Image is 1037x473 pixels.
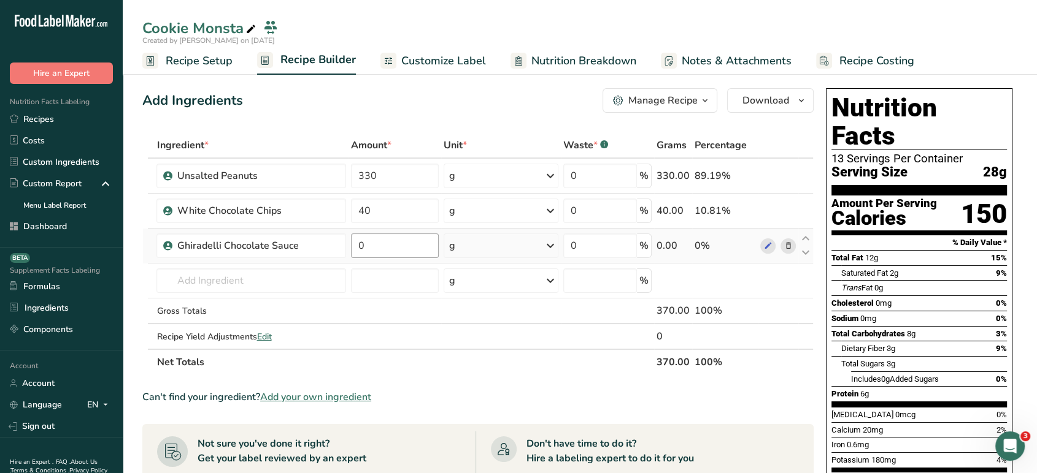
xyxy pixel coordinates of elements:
span: 20mg [863,425,883,434]
span: 6g [860,389,869,398]
a: FAQ . [56,458,71,466]
span: Serving Size [831,165,908,180]
div: 0 [657,329,690,344]
span: Calcium [831,425,861,434]
th: Net Totals [154,349,654,374]
span: Grams [657,138,687,153]
span: 9% [996,344,1007,353]
div: Gross Totals [156,305,346,317]
div: Manage Recipe [628,93,698,108]
span: Amount [351,138,391,153]
span: 8g [907,329,916,338]
a: Customize Label [380,47,486,75]
div: 100% [695,303,755,318]
span: Potassium [831,455,869,464]
span: Recipe Costing [839,53,914,69]
span: 0.6mg [847,440,869,449]
div: Add Ingredients [142,91,243,111]
span: Saturated Fat [841,268,888,278]
input: Add Ingredient [156,268,346,293]
span: Unit [444,138,467,153]
th: 100% [692,349,758,374]
span: 0% [996,374,1007,384]
span: 28g [983,165,1007,180]
div: 330.00 [657,168,690,183]
span: Percentage [695,138,747,153]
section: % Daily Value * [831,235,1007,250]
div: 13 Servings Per Container [831,153,1007,165]
div: Unsalted Peanuts [177,168,330,183]
div: 10.81% [695,203,755,218]
div: Recipe Yield Adjustments [156,330,346,343]
span: Fat [841,283,873,292]
span: 0g [881,374,890,384]
span: Protein [831,389,858,398]
span: Sodium [831,314,858,323]
div: 370.00 [657,303,690,318]
span: 3g [887,359,895,368]
span: 0% [996,314,1007,323]
span: 0% [997,410,1007,419]
span: 3 [1020,431,1030,441]
iframe: Intercom live chat [995,431,1025,461]
span: 9% [996,268,1007,278]
span: Add your own ingredient [260,390,371,404]
div: g [449,238,455,253]
span: 0mg [876,298,892,308]
span: Edit [256,331,271,342]
button: Manage Recipe [603,88,717,113]
span: Ingredient [156,138,208,153]
i: Trans [841,283,862,292]
span: Nutrition Breakdown [531,53,636,69]
span: 3% [996,329,1007,338]
a: Recipe Costing [816,47,914,75]
div: g [449,168,455,183]
span: Customize Label [401,53,486,69]
span: Dietary Fiber [841,344,885,353]
span: Includes Added Sugars [851,374,939,384]
a: Language [10,394,62,415]
div: Don't have time to do it? Hire a labeling expert to do it for you [526,436,694,466]
span: 3g [887,344,895,353]
a: Recipe Setup [142,47,233,75]
div: Cookie Monsta [142,17,258,39]
button: Download [727,88,814,113]
span: 12g [865,253,878,262]
div: 0.00 [657,238,690,253]
div: 40.00 [657,203,690,218]
span: Recipe Setup [166,53,233,69]
div: Waste [563,138,608,153]
div: Amount Per Serving [831,198,937,210]
div: Calories [831,210,937,227]
span: 2% [997,425,1007,434]
span: 180mg [871,455,896,464]
a: Recipe Builder [257,46,356,75]
div: 0% [695,238,755,253]
h1: Nutrition Facts [831,94,1007,150]
span: 0mcg [895,410,916,419]
div: Not sure you've done it right? Get your label reviewed by an expert [198,436,366,466]
div: Ghiradelli Chocolate Sauce [177,238,330,253]
span: Total Fat [831,253,863,262]
a: Notes & Attachments [661,47,792,75]
span: 0mg [860,314,876,323]
span: 2g [890,268,898,278]
div: White Chocolate Chips [177,203,330,218]
span: Download [742,93,789,108]
span: Notes & Attachments [682,53,792,69]
div: g [449,203,455,218]
a: Hire an Expert . [10,458,53,466]
span: 0g [874,283,883,292]
span: [MEDICAL_DATA] [831,410,893,419]
div: Custom Report [10,177,82,190]
div: 89.19% [695,168,755,183]
a: Nutrition Breakdown [511,47,636,75]
span: 0% [996,298,1007,308]
span: Total Sugars [841,359,885,368]
div: EN [87,398,113,412]
th: 370.00 [654,349,692,374]
span: Total Carbohydrates [831,329,905,338]
div: Can't find your ingredient? [142,390,814,404]
div: g [449,273,455,288]
span: Created by [PERSON_NAME] on [DATE] [142,36,275,45]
